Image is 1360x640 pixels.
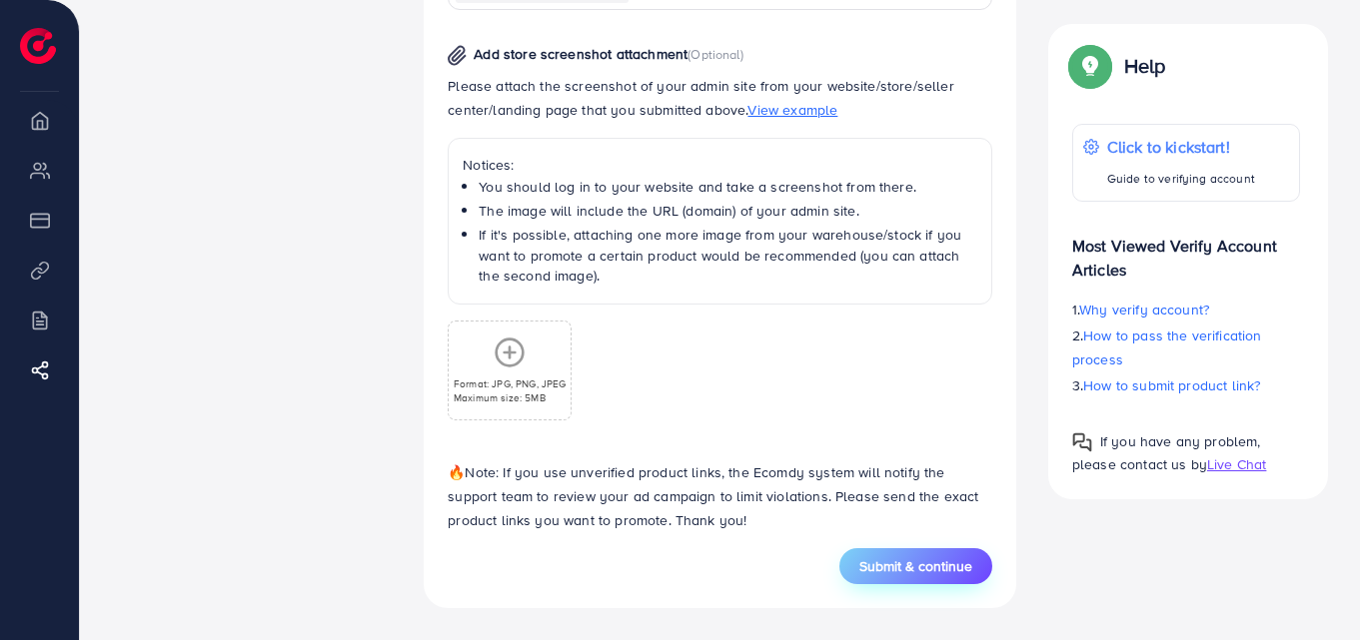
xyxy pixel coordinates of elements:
p: Maximum size: 5MB [454,390,567,404]
img: img [448,45,467,66]
button: Submit & continue [839,548,992,584]
span: (Optional) [687,45,743,63]
li: You should log in to your website and take a screenshot from there. [479,177,977,197]
p: Help [1124,54,1166,78]
p: Click to kickstart! [1107,135,1255,159]
p: Please attach the screenshot of your admin site from your website/store/seller center/landing pag... [448,74,992,122]
span: Submit & continue [859,556,972,576]
p: Format: JPG, PNG, JPEG [454,376,567,390]
iframe: Chat [1275,550,1345,625]
p: 1. [1072,298,1300,321]
p: 3. [1072,373,1300,397]
img: logo [20,28,56,64]
span: 🔥 [448,462,465,482]
span: How to submit product link? [1083,375,1260,395]
p: Guide to verifying account [1107,167,1255,191]
span: How to pass the verification process [1072,325,1262,369]
p: Most Viewed Verify Account Articles [1072,218,1300,282]
span: View example [747,100,837,120]
p: Note: If you use unverified product links, the Ecomdy system will notify the support team to revi... [448,460,992,532]
p: Notices: [463,153,977,177]
li: The image will include the URL (domain) of your admin site. [479,201,977,221]
span: If you have any problem, please contact us by [1072,431,1261,474]
img: Popup guide [1072,48,1108,84]
img: Popup guide [1072,432,1092,452]
span: Live Chat [1207,454,1266,474]
p: 2. [1072,323,1300,371]
span: Add store screenshot attachment [474,44,687,64]
li: If it's possible, attaching one more image from your warehouse/stock if you want to promote a cer... [479,225,977,286]
span: Why verify account? [1079,300,1209,320]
